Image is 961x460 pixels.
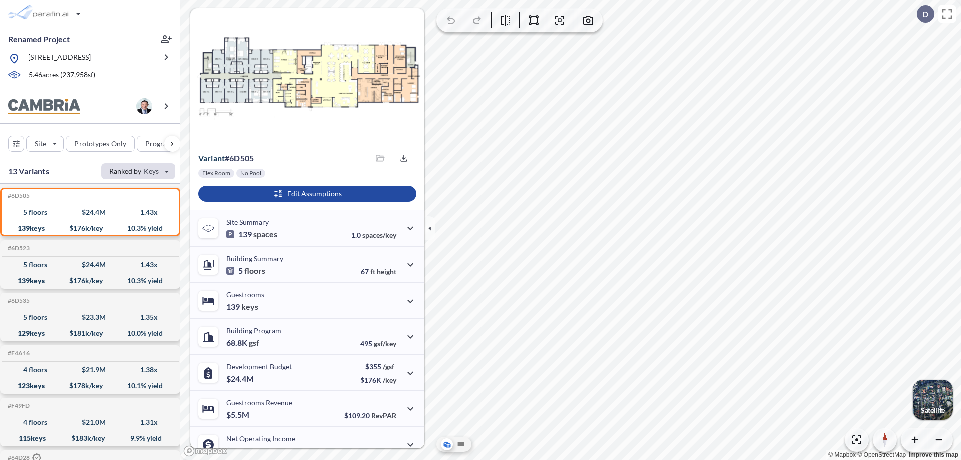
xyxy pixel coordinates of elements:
h5: Click to copy the code [6,350,30,357]
span: ft [370,267,375,276]
p: $176K [360,376,396,384]
span: height [377,267,396,276]
img: BrandImage [8,99,80,114]
p: 45.0% [354,447,396,456]
span: spaces [253,229,277,239]
span: /key [383,376,396,384]
button: Program [137,136,191,152]
img: Switcher Image [913,380,953,420]
span: gsf [249,338,259,348]
p: 1.0 [351,231,396,239]
a: Improve this map [909,451,958,458]
p: 13 Variants [8,165,49,177]
span: spaces/key [362,231,396,239]
p: Guestrooms Revenue [226,398,292,407]
button: Site Plan [455,438,467,450]
p: Development Budget [226,362,292,371]
p: 139 [226,302,258,312]
span: keys [241,302,258,312]
span: floors [244,266,265,276]
p: Site [35,139,46,149]
p: $355 [360,362,396,371]
p: Prototypes Only [74,139,126,149]
p: 5 [226,266,265,276]
p: $5.5M [226,410,251,420]
p: D [922,10,928,19]
h5: Click to copy the code [6,297,30,304]
p: 5.46 acres ( 237,958 sf) [29,70,95,81]
a: OpenStreetMap [857,451,906,458]
p: 495 [360,339,396,348]
p: 67 [361,267,396,276]
p: Renamed Project [8,34,70,45]
p: $109.20 [344,411,396,420]
p: Guestrooms [226,290,264,299]
span: RevPAR [371,411,396,420]
p: Program [145,139,173,149]
p: Building Summary [226,254,283,263]
h5: Click to copy the code [6,245,30,252]
p: 68.8K [226,338,259,348]
p: Building Program [226,326,281,335]
p: Site Summary [226,218,269,226]
button: Site [26,136,64,152]
img: user logo [136,98,152,114]
button: Ranked by Keys [101,163,175,179]
p: # 6d505 [198,153,254,163]
a: Mapbox [828,451,856,458]
span: /gsf [383,362,394,371]
span: gsf/key [374,339,396,348]
button: Switcher ImageSatellite [913,380,953,420]
span: Variant [198,153,225,163]
p: 139 [226,229,277,239]
p: $24.4M [226,374,255,384]
p: No Pool [240,169,261,177]
h5: Click to copy the code [6,192,30,199]
p: [STREET_ADDRESS] [28,52,91,65]
a: Mapbox homepage [183,445,227,457]
button: Edit Assumptions [198,186,416,202]
button: Aerial View [441,438,453,450]
p: Satellite [921,406,945,414]
h5: Click to copy the code [6,402,30,409]
p: Net Operating Income [226,434,295,443]
button: Prototypes Only [66,136,135,152]
p: Flex Room [202,169,230,177]
p: Edit Assumptions [287,189,342,199]
p: $2.5M [226,446,251,456]
span: margin [374,447,396,456]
